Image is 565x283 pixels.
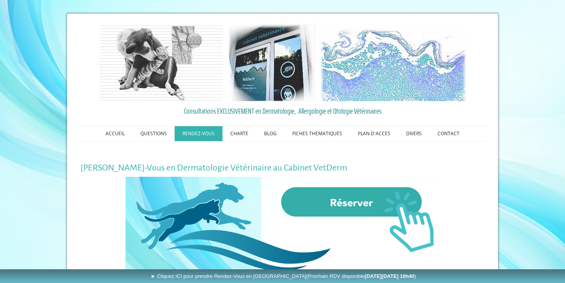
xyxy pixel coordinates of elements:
[306,273,416,279] span: (Prochain RDV disponible )
[350,126,398,141] a: PLAN D'ACCES
[398,126,430,141] a: DIVERS
[222,126,256,141] a: CHARTE
[430,126,467,141] a: CONTACT
[98,126,133,141] a: ACCUEIL
[151,273,416,279] span: ► Cliquez ICI pour prendre Rendez-Vous en [GEOGRAPHIC_DATA]
[80,105,485,117] a: Consultations EXCLUSIVEMENT en Dermatologie, Allergologie et Otologie Vétérinaires
[256,126,284,141] a: BLOG
[175,126,222,141] a: RENDEZ-VOUS
[133,126,175,141] a: QUESTIONS
[365,273,415,279] b: [DATE][DATE] 10h40
[80,163,485,173] h1: [PERSON_NAME]-Vous en Dermatologie Vétérinaire au Cabinet VetDerm
[126,177,439,275] img: Rendez-Vous en Ligne au Cabinet VetDerm
[284,126,350,141] a: FICHES THEMATIQUES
